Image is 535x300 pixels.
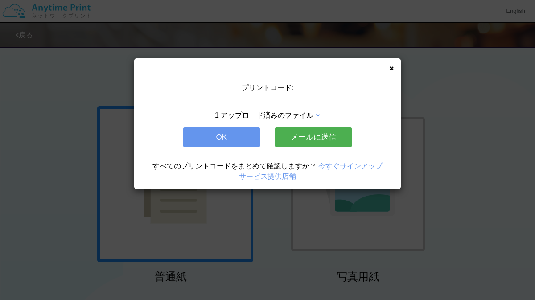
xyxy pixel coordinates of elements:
span: 1 アップロード済みのファイル [215,111,313,119]
span: すべてのプリントコードをまとめて確認しますか？ [152,162,317,170]
a: 今すぐサインアップ [318,162,383,170]
span: プリントコード: [242,84,293,91]
a: サービス提供店舗 [239,173,296,180]
button: OK [183,127,260,147]
button: メールに送信 [275,127,352,147]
